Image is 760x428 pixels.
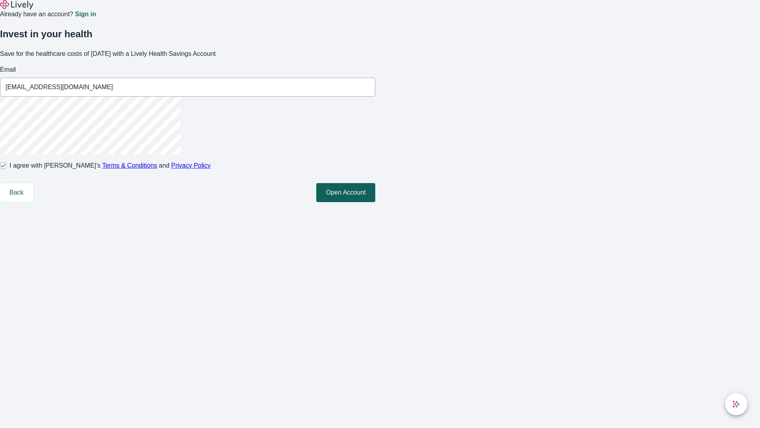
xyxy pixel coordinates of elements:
button: Open Account [316,183,375,202]
svg: Lively AI Assistant [732,400,740,408]
a: Privacy Policy [171,162,211,169]
span: I agree with [PERSON_NAME]’s and [9,161,211,170]
a: Sign in [75,11,96,17]
a: Terms & Conditions [102,162,157,169]
button: chat [725,393,747,415]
